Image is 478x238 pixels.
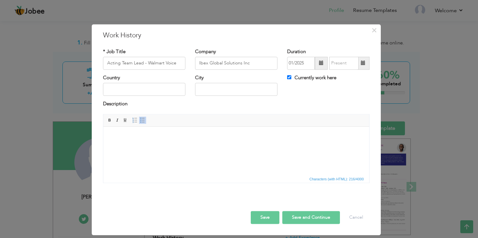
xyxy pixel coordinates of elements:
[343,211,370,224] button: Cancel
[103,101,127,108] label: Description
[282,211,340,224] button: Save and Continue
[103,74,120,81] label: Country
[122,117,129,124] a: Underline
[287,74,336,81] label: Currently work here
[287,57,315,70] input: From
[114,117,121,124] a: Italic
[308,176,365,182] span: Characters (with HTML): 216/4000
[195,48,216,55] label: Company
[287,48,306,55] label: Duration
[139,117,146,124] a: Insert/Remove Bulleted List
[103,48,126,55] label: * Job Title
[287,75,291,79] input: Currently work here
[131,117,138,124] a: Insert/Remove Numbered List
[308,176,366,182] div: Statistics
[329,57,359,70] input: Present
[103,127,369,175] iframe: Rich Text Editor, workEditor
[371,24,377,36] span: ×
[369,25,379,35] button: Close
[103,31,370,40] h3: Work History
[251,211,279,224] button: Save
[195,74,204,81] label: City
[106,117,113,124] a: Bold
